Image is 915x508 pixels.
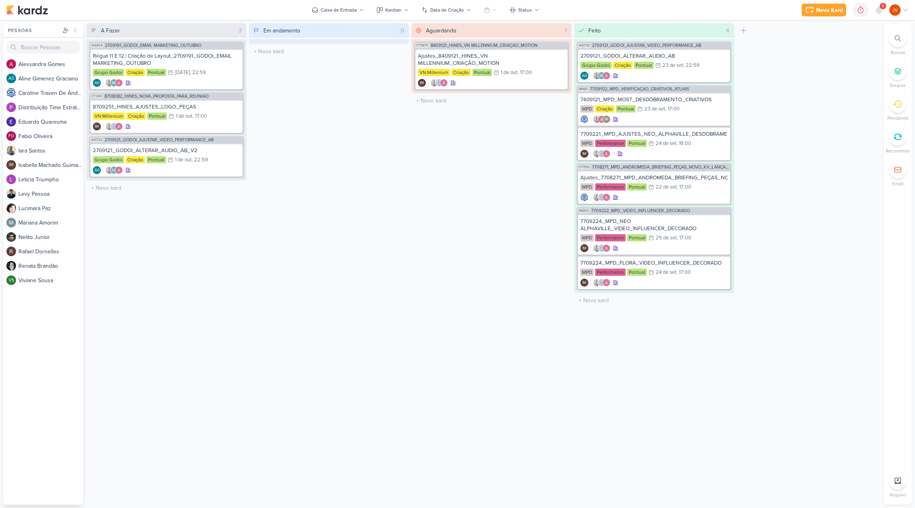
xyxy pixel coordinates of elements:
[580,150,588,158] div: Isabella Machado Guimarães
[8,134,14,139] p: FO
[418,52,565,67] div: Ajustes_8409121_HINES_VN MILLENNIUM_CRIAÇÃO_MOTION
[18,276,83,285] div: V i v i a n e S o u s a
[501,70,518,75] div: 1 de out
[193,114,207,119] div: , 17:00
[105,43,201,48] span: 2709191_GODOI_EMAIL MARKETING_OUTUBRO
[6,189,16,199] img: Levy Pessoa
[95,125,99,129] p: IM
[598,193,606,201] img: Caroline Traven De Andrade
[602,115,610,123] div: Isabella Machado Guimarães
[190,70,206,75] div: , 22:59
[816,6,843,14] div: Novo Kard
[6,102,16,112] img: Distribuição Time Estratégico
[580,193,588,201] div: Criador(a): Caroline Traven De Andrade
[602,279,610,287] img: Alessandra Gomes
[9,163,14,167] p: IM
[435,79,443,87] img: Caroline Traven De Andrade
[103,122,123,131] div: Colaboradores: Iara Santos, Caroline Traven De Andrade, Alessandra Gomes
[591,244,610,252] div: Colaboradores: Iara Santos, Caroline Traven De Andrade, Alessandra Gomes
[110,166,118,174] div: Aline Gimenez Graciano
[593,72,601,80] img: Iara Santos
[251,46,407,57] input: + Novo kard
[110,122,118,131] img: Caroline Traven De Andrade
[110,79,118,87] div: Aline Gimenez Graciano
[886,147,910,155] p: Recorrente
[6,232,16,242] img: Nelito Junior
[598,150,606,158] img: Caroline Traven De Andrade
[592,43,701,48] span: 2709121_GODOI_AJUSTAR_VIDEO_PERFORMANCE_AB
[428,79,448,87] div: Colaboradores: Iara Santos, Caroline Traven De Andrade, Alessandra Gomes
[591,193,610,201] div: Colaboradores: Iara Santos, Caroline Traven De Andrade, Alessandra Gomes
[420,81,424,85] p: IM
[93,112,125,120] div: VN Millenium
[6,203,16,213] img: Lucimara Paz
[593,115,601,123] img: Iara Santos
[580,259,728,267] div: 7709224_MPD_FLORÀ_VIDEO_INFLUENCER_DECORADO
[6,275,16,285] div: Viviane Sousa
[591,209,690,213] span: 7709222_MPD_VIDEO_INFLUENCER_DECORADO
[18,204,83,213] div: L u c i m a r a P a z
[580,52,728,60] div: 2709121_GODOI_ALTERAR_AUDIO_AB
[93,166,101,174] div: Aline Gimenez Graciano
[93,147,240,154] div: 2709121_GODOI_ALTERAR_AUDIO_AB_V2
[18,161,83,169] div: I s a b e l l a M a c h a d o G u i m a r ã e s
[889,4,901,16] div: Joney Viana
[580,174,728,181] div: Ajustes_7708271_MPD_ANDROMEDA_BRIEFING_PEÇAS_NOVO_KV_LANÇAMENTO_v3
[580,131,728,138] div: 7709221_MPD_AJUSTES_NEO_ALPHAVILLE_DESDOBRAMENTO_DE_PEÇAS
[595,183,626,191] div: Performance
[595,269,626,276] div: Performance
[6,59,16,69] img: Alessandra Gomes
[677,185,691,190] div: , 17:00
[580,140,594,147] div: MPD
[884,30,912,56] li: Ctrl + F
[562,26,570,35] div: 1
[656,141,676,146] div: 24 de set
[6,160,16,170] div: Isabella Machado Guimarães
[175,157,192,163] div: 1 de out
[94,81,100,85] p: AG
[6,175,16,184] img: Leticia Triumpho
[126,112,146,120] div: Criação
[18,175,83,184] div: L e t i c i a T r i u m p h o
[578,87,588,91] span: IM163
[18,89,83,97] div: C a r o l i n e T r a v e n D e A n d r a d e
[6,74,16,83] div: Aline Gimenez Graciano
[418,79,426,87] div: Isabella Machado Guimarães
[90,43,103,48] span: AG204
[18,74,83,83] div: A l i n e G i m e n e z G r a c i a n o
[103,166,123,174] div: Colaboradores: Iara Santos, Aline Gimenez Graciano, Alessandra Gomes
[593,244,601,252] img: Iara Santos
[6,218,16,227] img: Mariana Amorim
[147,112,167,120] div: Pontual
[627,140,647,147] div: Pontual
[578,209,590,213] span: IM202
[126,156,145,163] div: Criação
[115,122,123,131] img: Alessandra Gomes
[146,156,166,163] div: Pontual
[580,244,588,252] div: Isabella Machado Guimarães
[891,49,905,56] p: Buscar
[662,63,683,68] div: 23 de set
[93,156,124,163] div: Grupo Godoi
[103,79,123,87] div: Colaboradores: Iara Santos, Aline Gimenez Graciano, Alessandra Gomes
[413,95,570,106] input: + Novo kard
[887,114,909,122] p: Pendente
[175,70,190,75] div: [DATE]
[93,79,101,87] div: Aline Gimenez Graciano
[582,74,587,78] p: AG
[472,69,492,76] div: Pontual
[90,138,103,142] span: AG732
[112,81,117,85] p: AG
[593,193,601,201] img: Iara Santos
[576,295,732,306] input: + Novo kard
[591,115,610,123] div: Colaboradores: Iara Santos, Alessandra Gomes, Isabella Machado Guimarães
[105,166,113,174] img: Iara Santos
[602,72,610,80] img: Alessandra Gomes
[602,150,610,158] img: Alessandra Gomes
[126,69,145,76] div: Criação
[665,106,680,112] div: , 17:00
[93,122,101,131] div: Isabella Machado Guimarães
[656,270,676,275] div: 24 de set
[93,79,101,87] div: Criador(a): Aline Gimenez Graciano
[644,106,665,112] div: 23 de set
